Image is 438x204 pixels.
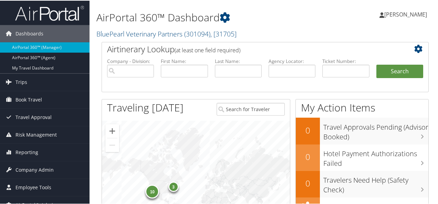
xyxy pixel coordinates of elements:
[184,29,210,38] span: ( 301094 )
[107,100,184,114] h1: Traveling [DATE]
[15,4,84,21] img: airportal-logo.png
[15,178,51,195] span: Employee Tools
[296,150,320,162] h2: 0
[15,73,27,90] span: Trips
[15,143,38,160] span: Reporting
[322,57,369,64] label: Ticket Number:
[384,10,427,18] span: [PERSON_NAME]
[107,57,154,64] label: Company - Division:
[15,161,54,178] span: Company Admin
[105,138,119,151] button: Zoom out
[15,90,42,108] span: Book Travel
[323,145,428,168] h3: Hotel Payment Authorizations Failed
[96,10,321,24] h1: AirPortal 360™ Dashboard
[105,124,119,137] button: Zoom in
[15,108,52,125] span: Travel Approval
[296,177,320,189] h2: 0
[296,144,428,170] a: 0Hotel Payment Authorizations Failed
[376,64,423,78] button: Search
[175,46,240,53] span: (at least one field required)
[210,29,237,38] span: , [ 31705 ]
[215,57,262,64] label: Last Name:
[296,124,320,136] h2: 0
[145,184,159,197] div: 10
[379,3,434,24] a: [PERSON_NAME]
[269,57,315,64] label: Agency Locator:
[323,118,428,141] h3: Travel Approvals Pending (Advisor Booked)
[296,170,428,197] a: 0Travelers Need Help (Safety Check)
[168,181,178,191] div: 3
[96,29,237,38] a: BluePearl Veterinary Partners
[161,57,208,64] label: First Name:
[107,43,396,54] h2: Airtinerary Lookup
[323,171,428,194] h3: Travelers Need Help (Safety Check)
[217,102,284,115] input: Search for Traveler
[15,24,43,42] span: Dashboards
[296,100,428,114] h1: My Action Items
[296,117,428,143] a: 0Travel Approvals Pending (Advisor Booked)
[15,126,57,143] span: Risk Management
